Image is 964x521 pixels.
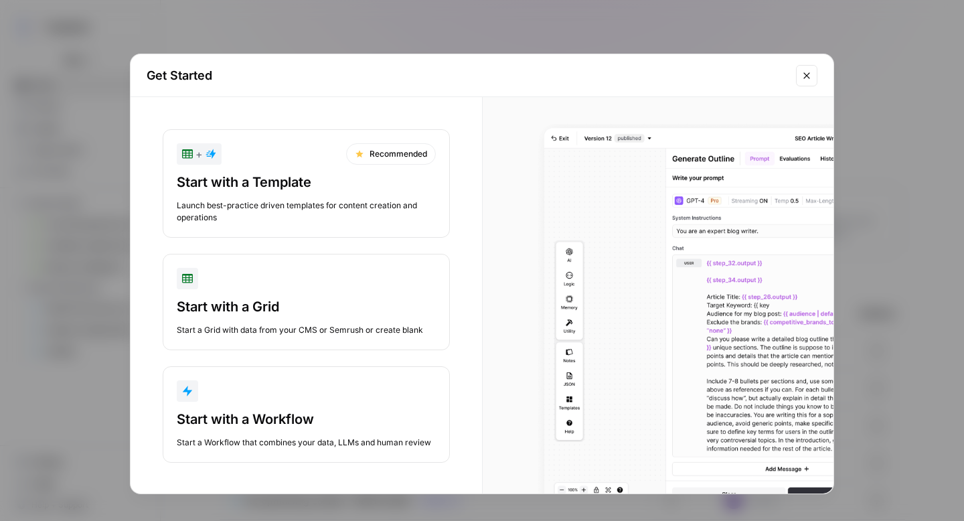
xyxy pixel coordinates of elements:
[177,437,436,449] div: Start a Workflow that combines your data, LLMs and human review
[177,297,436,316] div: Start with a Grid
[796,65,817,86] button: Close modal
[147,66,788,85] h2: Get Started
[346,143,436,165] div: Recommended
[163,254,450,350] button: Start with a GridStart a Grid with data from your CMS or Semrush or create blank
[177,200,436,224] div: Launch best-practice driven templates for content creation and operations
[163,366,450,463] button: Start with a WorkflowStart a Workflow that combines your data, LLMs and human review
[182,146,216,162] div: +
[163,129,450,238] button: +RecommendedStart with a TemplateLaunch best-practice driven templates for content creation and o...
[177,324,436,336] div: Start a Grid with data from your CMS or Semrush or create blank
[177,410,436,429] div: Start with a Workflow
[177,173,436,192] div: Start with a Template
